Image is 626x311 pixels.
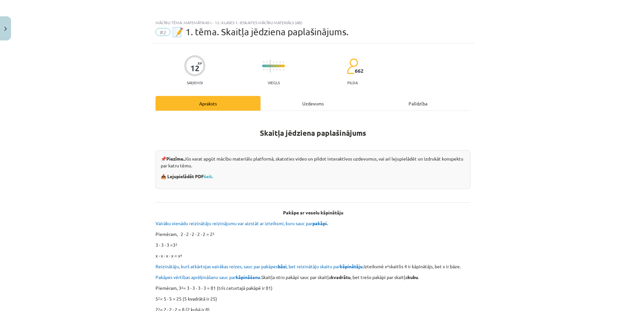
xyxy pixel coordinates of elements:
img: icon-short-line-57e1e144782c952c97e751825c79c345078a6d821885a25fce030b3d8c18986b.svg [273,61,274,63]
sup: 3 [175,242,177,247]
img: students-c634bb4e5e11cddfef0936a35e636f08e4e9abd3cc4e673bd6f9a4125e45ecb1.svg [347,58,358,74]
sup: 4 [181,285,183,290]
span: #2 [156,28,171,36]
p: 3 ∙ 3 ∙ 3 =3 [156,241,470,248]
p: Piemēram, 3 = 3 ∙ 3 ∙ 3 ∙ 3 = 81 (trīs ceturtajā pakāpē ir 81) [156,285,470,291]
p: Izteiksmē x skaitlis 4 ir kāpinātājs, bet x ir bāze. [156,263,470,270]
div: Apraksts [156,96,261,111]
p: x ∙ x ∙ x ∙ x = x [156,252,470,259]
img: icon-short-line-57e1e144782c952c97e751825c79c345078a6d821885a25fce030b3d8c18986b.svg [263,69,264,70]
a: šeit. [204,173,213,179]
div: 12 [190,64,200,73]
b: kvadrātu [331,274,350,280]
sup: 2 [158,296,160,301]
span: Vairāku vienādu reizinātāju reizinājumu var aizstāt ar izteiksmi, kuru sauc par [156,220,329,226]
img: icon-long-line-d9ea69661e0d244f92f715978eff75569469978d946b2353a9bb055b3ed8787d.svg [270,60,271,72]
img: icon-short-line-57e1e144782c952c97e751825c79c345078a6d821885a25fce030b3d8c18986b.svg [283,69,284,70]
img: icon-short-line-57e1e144782c952c97e751825c79c345078a6d821885a25fce030b3d8c18986b.svg [263,61,264,63]
p: Saņemsi [184,80,205,85]
div: Palīdzība [365,96,470,111]
sup: 5 [213,231,215,236]
span: Pakāpes vērtības aprēķināšanu sauc par . [156,274,261,280]
p: Viegls [268,80,280,85]
img: icon-close-lesson-0947bae3869378f0d4975bcd49f059093ad1ed9edebbc8119c70593378902aed.svg [4,27,7,31]
sup: 4 [387,263,389,268]
span: Reizinātāju, kurš atkārtojas vairākas reizes, sauc par pakāpes , bet reizinātāju skaitu par . [156,263,364,269]
sup: 4 [180,253,182,257]
b: Pakāpe ar veselu kāpinātāju [283,210,343,215]
img: icon-short-line-57e1e144782c952c97e751825c79c345078a6d821885a25fce030b3d8c18986b.svg [276,61,277,63]
p: Piemēram, 2 ∙ 2 ∙ 2 ∙ 2 ∙ 2 = 2 [156,231,470,238]
strong: 📥 Lejupielādēt PDF [161,173,214,179]
img: icon-short-line-57e1e144782c952c97e751825c79c345078a6d821885a25fce030b3d8c18986b.svg [276,69,277,70]
p: 5 = 5 ∙ 5 = 25 (5 kvadrātā ir 25) [156,295,470,302]
p: 📌 Jūs varat apgūt mācību materiālu platformā, skatoties video un pildot interaktīvos uzdevumus, v... [161,155,465,169]
img: icon-short-line-57e1e144782c952c97e751825c79c345078a6d821885a25fce030b3d8c18986b.svg [283,61,284,63]
span: 662 [355,68,364,74]
b: kubu [408,274,418,280]
span: XP [198,61,202,65]
b: kāpināšanu [236,274,260,280]
strong: Piezīme. [166,156,184,162]
strong: Skaitļa jēdziena paplašinājums [260,128,366,138]
div: Uzdevums [261,96,365,111]
p: Skaitļa otro pakāpi sauc par skaitļa , bet trešo pakāpi par skaitļa . [156,274,470,281]
span: 📝 1. tēma. Skaitļa jēdziena paplašinājums. [172,26,349,37]
b: kāpinātāju [340,263,363,269]
b: bāzi [278,263,287,269]
div: Mācību tēma: Matemātikas i - 12. klases 1. ieskaites mācību materiāls (ab) [156,20,470,25]
b: pakāpi. [312,220,328,226]
p: pilda [347,80,358,85]
img: icon-short-line-57e1e144782c952c97e751825c79c345078a6d821885a25fce030b3d8c18986b.svg [273,69,274,70]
